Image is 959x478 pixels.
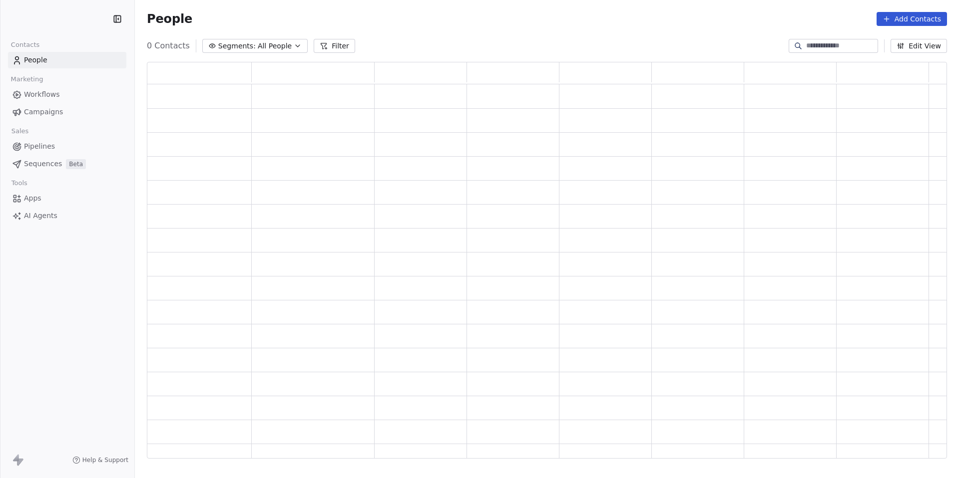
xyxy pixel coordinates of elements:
[72,456,128,464] a: Help & Support
[891,39,947,53] button: Edit View
[8,190,126,207] a: Apps
[8,138,126,155] a: Pipelines
[6,72,47,87] span: Marketing
[24,55,47,65] span: People
[24,89,60,100] span: Workflows
[8,156,126,172] a: SequencesBeta
[24,193,41,204] span: Apps
[8,86,126,103] a: Workflows
[7,124,33,139] span: Sales
[8,208,126,224] a: AI Agents
[8,52,126,68] a: People
[24,141,55,152] span: Pipelines
[82,456,128,464] span: Help & Support
[258,41,292,51] span: All People
[877,12,947,26] button: Add Contacts
[24,107,63,117] span: Campaigns
[24,159,62,169] span: Sequences
[6,37,44,52] span: Contacts
[8,104,126,120] a: Campaigns
[218,41,256,51] span: Segments:
[66,159,86,169] span: Beta
[147,40,190,52] span: 0 Contacts
[7,176,31,191] span: Tools
[147,11,192,26] span: People
[314,39,355,53] button: Filter
[24,211,57,221] span: AI Agents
